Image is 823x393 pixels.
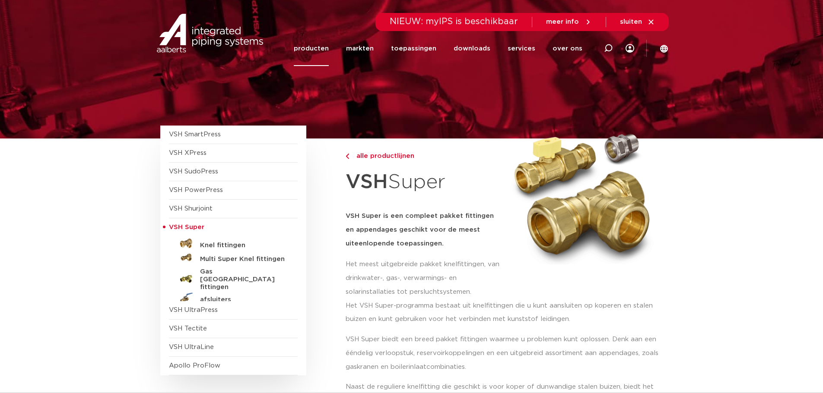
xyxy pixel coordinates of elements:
span: NIEUW: myIPS is beschikbaar [390,17,518,26]
a: VSH Shurjoint [169,205,213,212]
a: Knel fittingen [169,237,298,251]
h5: Gas [GEOGRAPHIC_DATA] fittingen [200,268,286,291]
h5: Knel fittingen [200,242,286,249]
a: VSH SmartPress [169,131,221,138]
img: chevron-right.svg [346,154,349,159]
h5: Multi Super Knel fittingen [200,255,286,263]
a: services [508,31,535,66]
a: VSH UltraLine [169,344,214,350]
a: Multi Super Knel fittingen [169,251,298,264]
span: sluiten [620,19,642,25]
h5: VSH Super is een compleet pakket fittingen en appendages geschikt voor de meest uiteenlopende toe... [346,209,502,251]
a: VSH XPress [169,150,207,156]
a: alle productlijnen [346,151,502,161]
p: Het meest uitgebreide pakket knelfittingen, van drinkwater-, gas-, verwarmings- en solarinstallat... [346,258,502,299]
a: producten [294,31,329,66]
a: VSH PowerPress [169,187,223,193]
a: toepassingen [391,31,436,66]
a: meer info [546,18,592,26]
div: my IPS [626,31,634,66]
span: alle productlijnen [351,153,414,159]
h5: afsluiters [200,296,286,304]
a: sluiten [620,18,655,26]
a: VSH Tectite [169,325,207,332]
a: VSH SudoPress [169,168,218,175]
a: Apollo ProFlow [169,362,220,369]
a: over ons [553,31,582,66]
span: VSH Super [169,224,204,230]
p: VSH Super biedt een breed pakket fittingen waarmee u problemen kunt oplossen. Denk aan een ééndel... [346,333,663,374]
h1: Super [346,166,502,199]
a: markten [346,31,374,66]
span: meer info [546,19,579,25]
a: downloads [454,31,490,66]
a: afsluiters [169,291,298,305]
p: Het VSH Super-programma bestaat uit knelfittingen die u kunt aansluiten op koperen en stalen buiz... [346,299,663,327]
a: Gas [GEOGRAPHIC_DATA] fittingen [169,264,298,291]
a: VSH UltraPress [169,307,218,313]
nav: Menu [294,31,582,66]
strong: VSH [346,172,388,192]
